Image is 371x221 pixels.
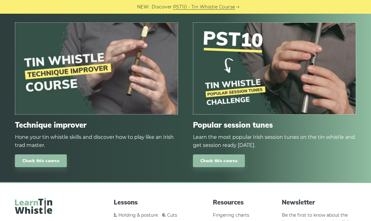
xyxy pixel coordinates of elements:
[15,133,178,149] div: Hone your tin whistle skills and discover how to play like an Irish trad master.
[15,198,52,214] img: LearnTinWhistle.com
[114,198,188,207] span: Lessons
[213,198,257,207] span: Resources
[15,120,178,129] span: Technique improver
[213,212,249,218] a: Fingering charts
[167,212,177,218] a: Cuts
[118,212,158,218] a: Holding & posture
[173,3,235,11] a: PST10 - Tin Whistle Course
[152,3,172,11] span: Discover
[282,198,356,207] span: Newsletter
[193,120,356,129] span: Popular session tunes
[137,3,150,11] span: NEW:
[193,133,356,149] div: Learn the most popular Irish session tunes on the tin whistle and get session ready [DATE].
[15,23,178,114] img: tin-whistle-course
[15,154,67,167] a: Check this course
[193,154,245,167] a: Check this course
